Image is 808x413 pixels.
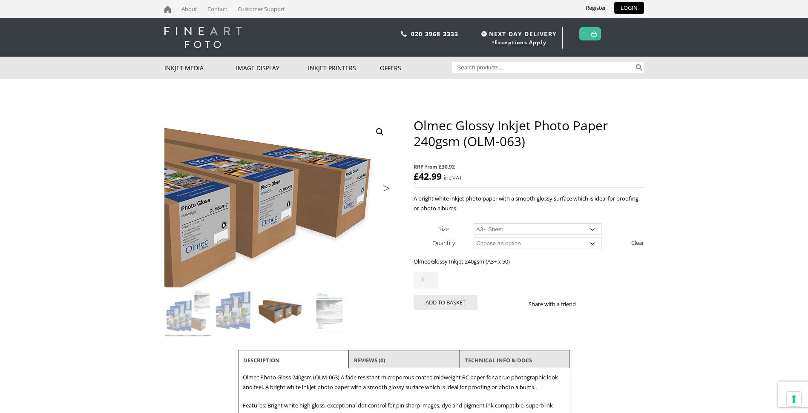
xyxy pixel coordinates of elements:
a: View full-screen image gallery [372,124,388,140]
img: Olmec Glossy Inkjet Photo Paper 240gsm (OLM-063) - Image 5 [165,335,211,381]
img: basket.svg [591,31,597,37]
span: NEXT DAY DELIVERY [479,29,557,39]
p: A bright white inkjet photo paper with a smooth glossy surface which is ideal for proofing or pho... [414,194,644,213]
a: Inkjet Media [164,57,236,79]
img: twitter sharing button [596,301,603,307]
p: Share with a friend [529,299,586,309]
button: Your consent preferences for tracking technologies [787,392,801,406]
img: email sharing button [607,301,613,307]
p: Olmec Photo Gloss 240gsm (OLM-063) A fade resistant microporous coated midweight RC paper for a t... [243,373,566,392]
img: logo-white.svg [164,27,242,48]
bdi: 42.99 [414,170,442,182]
img: Olmec Glossy Inkjet Photo Paper 240gsm (OLM-063) [165,288,211,334]
label: Quantity [432,239,455,247]
img: Olmec Glossy Inkjet Photo Paper 240gsm (OLM-063) - Image 3 [259,288,305,334]
button: Search [634,62,644,73]
input: Search products… [452,62,634,73]
span: £ [414,170,419,182]
h1: Olmec Glossy Inkjet Photo Paper 240gsm (OLM-063) [414,118,644,149]
a: TECHNICAL INFO & DOCS [465,353,532,368]
a: Exceptions Apply [495,39,546,46]
a: Register [579,2,612,14]
img: time.svg [481,31,487,37]
span: RRP from £30.92 [414,162,644,172]
a: Image Display [236,57,308,79]
a: 0 [582,28,586,40]
label: Size [438,225,449,233]
a: LOGIN [614,2,644,14]
p: Olmec Glossy Inkjet 240gsm (A3+ x 50) [414,257,644,267]
a: Offers [380,57,452,79]
a: 020 3968 3333 [411,30,459,38]
input: Product quantity [414,272,438,289]
img: Olmec Glossy Inkjet Photo Paper 240gsm (OLM-063) - Image 4 [305,288,351,334]
button: Add to basket [414,295,477,310]
a: Inkjet Printers [308,57,380,79]
a: Clear options [631,236,644,250]
img: Olmec Glossy Inkjet Photo Paper 240gsm (OLM-063) - Image 2 [212,288,258,334]
img: phone.svg [401,31,407,37]
a: Description [243,353,280,368]
a: Reviews (0) [354,353,385,368]
img: facebook sharing button [586,301,593,307]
